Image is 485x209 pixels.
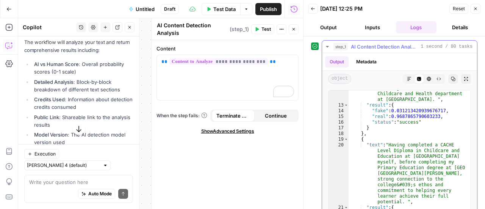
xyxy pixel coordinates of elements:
strong: Detailed Analysis [34,79,74,85]
strong: Public Link [34,114,59,120]
span: Reset [453,5,465,12]
button: Execution [24,149,59,159]
span: Terminate Workflow [216,112,250,119]
div: 14 [329,108,349,114]
li: : Shareable link to the analysis results [32,113,133,129]
div: To enrich screen reader interactions, please activate Accessibility in Grammarly extension settings [157,55,298,100]
span: Toggle code folding, rows 13 through 17 [344,102,348,108]
p: The workflow will analyze your text and return comprehensive results including: [24,38,133,54]
span: step_1 [333,43,348,50]
div: v 4.0.25 [21,12,37,18]
strong: AI vs Human Score [34,61,79,67]
button: Details [440,21,480,33]
span: Auto Mode [88,190,112,197]
span: Execution [34,151,56,157]
span: Publish [260,5,277,13]
img: tab_domain_overview_orange.svg [20,44,27,50]
span: Test Data [213,5,236,13]
button: Reset [449,4,468,14]
div: 13 [329,102,349,108]
input: Claude Sonnet 4 (default) [27,162,100,169]
div: Domain Overview [29,45,68,50]
div: 20 [329,142,349,205]
textarea: AI Content Detection Analysis [157,22,228,37]
button: Metadata [352,56,381,68]
span: Untitled [136,5,155,13]
span: ( step_1 ) [230,25,249,33]
span: 1 second / 80 tasks [421,43,472,50]
img: tab_keywords_by_traffic_grey.svg [75,44,81,50]
button: Logs [396,21,437,33]
button: 1 second / 80 tasks [322,41,477,53]
button: Test Data [202,3,240,15]
span: Show Advanced Settings [201,128,254,135]
strong: Model Version [34,132,68,138]
li: : Block-by-block breakdown of different text sections [32,78,133,93]
button: Untitled [124,3,159,15]
div: Keywords by Traffic [84,45,128,50]
div: 18 [329,131,349,137]
span: Toggle code folding, rows 19 through 26 [344,137,348,142]
li: : The AI detection model version used [32,131,133,146]
span: Draft [164,6,175,13]
div: 16 [329,119,349,125]
button: Output [325,56,349,68]
button: Inputs [352,21,393,33]
button: Publish [255,3,282,15]
div: Domain: [DOMAIN_NAME] [20,20,83,26]
div: 19 [329,137,349,142]
strong: Credits Used [34,96,65,102]
img: website_grey.svg [12,20,18,26]
button: Continue [255,110,297,122]
a: When the step fails: [156,112,207,119]
div: 17 [329,125,349,131]
button: Test [251,24,274,34]
li: : Overall probability scores (0-1 scale) [32,60,133,75]
span: Continue [265,112,287,119]
li: : Information about detection credits consumed [32,96,133,111]
span: Test [261,26,271,33]
img: logo_orange.svg [12,12,18,18]
span: AI Content Detection Analysis [351,43,418,50]
button: Auto Mode [78,189,115,199]
span: object [328,74,351,84]
div: 15 [329,114,349,119]
div: Copilot [23,24,74,31]
button: Output [308,21,349,33]
label: Content [156,45,299,52]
